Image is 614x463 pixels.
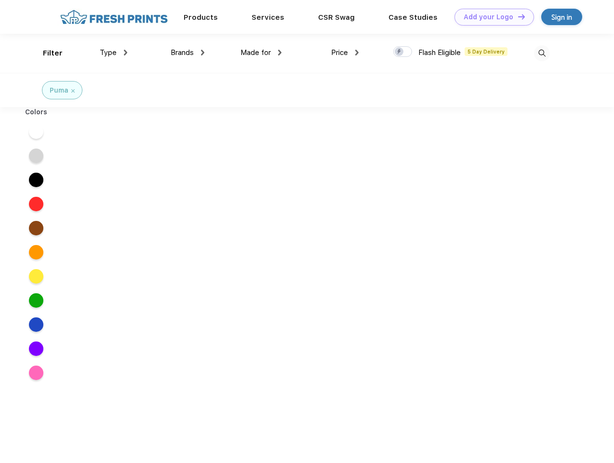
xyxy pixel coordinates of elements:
[18,107,55,117] div: Colors
[57,9,171,26] img: fo%20logo%202.webp
[252,13,284,22] a: Services
[465,47,507,56] span: 5 Day Delivery
[184,13,218,22] a: Products
[240,48,271,57] span: Made for
[100,48,117,57] span: Type
[124,50,127,55] img: dropdown.png
[331,48,348,57] span: Price
[171,48,194,57] span: Brands
[464,13,513,21] div: Add your Logo
[318,13,355,22] a: CSR Swag
[518,14,525,19] img: DT
[534,45,550,61] img: desktop_search.svg
[355,50,359,55] img: dropdown.png
[551,12,572,23] div: Sign in
[71,89,75,93] img: filter_cancel.svg
[418,48,461,57] span: Flash Eligible
[43,48,63,59] div: Filter
[278,50,281,55] img: dropdown.png
[541,9,582,25] a: Sign in
[50,85,68,95] div: Puma
[201,50,204,55] img: dropdown.png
